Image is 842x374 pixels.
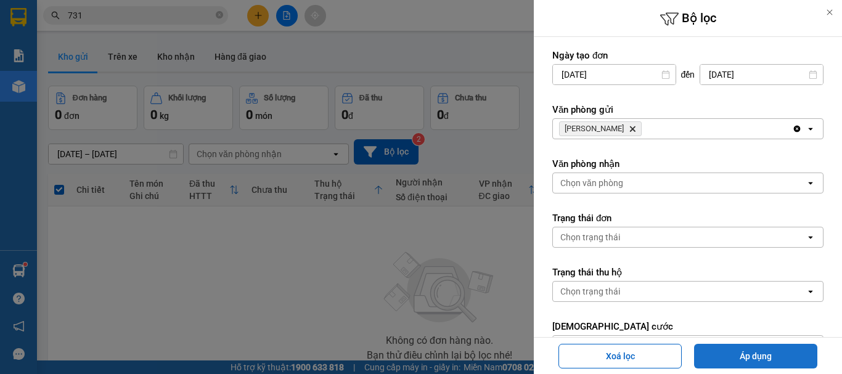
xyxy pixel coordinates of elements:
[694,344,817,368] button: Áp dụng
[806,178,815,188] svg: open
[559,121,642,136] span: VP Phan Rí, close by backspace
[681,68,695,81] span: đến
[806,232,815,242] svg: open
[792,124,802,134] svg: Clear all
[552,212,824,224] label: Trạng thái đơn
[644,123,645,135] input: Selected VP Phan Rí.
[629,125,636,132] svg: Delete
[558,344,682,368] button: Xoá lọc
[552,49,824,62] label: Ngày tạo đơn
[560,285,620,298] div: Chọn trạng thái
[700,65,823,84] input: Select a date.
[552,158,824,170] label: Văn phòng nhận
[552,266,824,278] label: Trạng thái thu hộ
[565,124,624,134] span: VP Phan Rí
[552,320,824,333] label: [DEMOGRAPHIC_DATA] cước
[806,124,815,134] svg: open
[560,231,620,243] div: Chọn trạng thái
[806,287,815,296] svg: open
[552,104,824,116] label: Văn phòng gửi
[534,9,842,28] h6: Bộ lọc
[560,177,623,189] div: Chọn văn phòng
[553,65,676,84] input: Select a date.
